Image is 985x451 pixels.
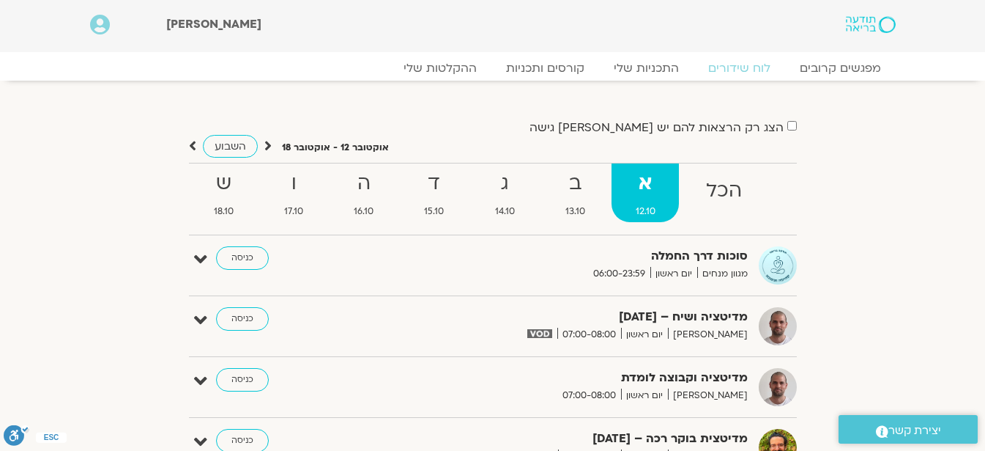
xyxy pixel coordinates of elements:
[389,368,748,388] strong: מדיטציה וקבוצה לומדת
[401,164,468,222] a: ד15.10
[471,164,538,222] a: ג14.10
[330,164,398,222] a: ה16.10
[682,164,765,222] a: הכל
[389,246,748,266] strong: סוכות דרך החמלה
[888,421,941,441] span: יצירת קשר
[203,135,258,158] a: השבוע
[401,204,468,219] span: 15.10
[612,204,679,219] span: 12.10
[697,266,748,282] span: מגוון מנחים
[261,164,327,222] a: ו17.10
[282,140,389,155] p: אוקטובר 12 - אוקטובר 18
[215,139,246,153] span: השבוע
[389,61,491,76] a: ההקלטות שלי
[190,164,258,222] a: ש18.10
[557,327,621,342] span: 07:00-08:00
[599,61,694,76] a: התכניות שלי
[557,388,621,403] span: 07:00-08:00
[612,164,679,222] a: א12.10
[261,204,327,219] span: 17.10
[166,16,261,32] span: [PERSON_NAME]
[694,61,785,76] a: לוח שידורים
[216,368,269,392] a: כניסה
[471,204,538,219] span: 14.10
[785,61,896,76] a: מפגשים קרובים
[216,307,269,331] a: כניסה
[621,327,668,342] span: יום ראשון
[330,167,398,200] strong: ה
[668,388,748,403] span: [PERSON_NAME]
[541,204,609,219] span: 13.10
[529,121,784,134] label: הצג רק הרצאות להם יש [PERSON_NAME] גישה
[527,329,551,338] img: vodicon
[541,164,609,222] a: ב13.10
[330,204,398,219] span: 16.10
[190,167,258,200] strong: ש
[261,167,327,200] strong: ו
[541,167,609,200] strong: ב
[401,167,468,200] strong: ד
[190,204,258,219] span: 18.10
[650,266,697,282] span: יום ראשון
[216,246,269,270] a: כניסה
[389,429,748,449] strong: מדיטצית בוקר רכה – [DATE]
[839,415,978,444] a: יצירת קשר
[588,266,650,282] span: 06:00-23:59
[668,327,748,342] span: [PERSON_NAME]
[612,167,679,200] strong: א
[621,388,668,403] span: יום ראשון
[682,175,765,208] strong: הכל
[90,61,896,76] nav: Menu
[389,307,748,327] strong: מדיטציה ושיח – [DATE]
[491,61,599,76] a: קורסים ותכניות
[471,167,538,200] strong: ג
